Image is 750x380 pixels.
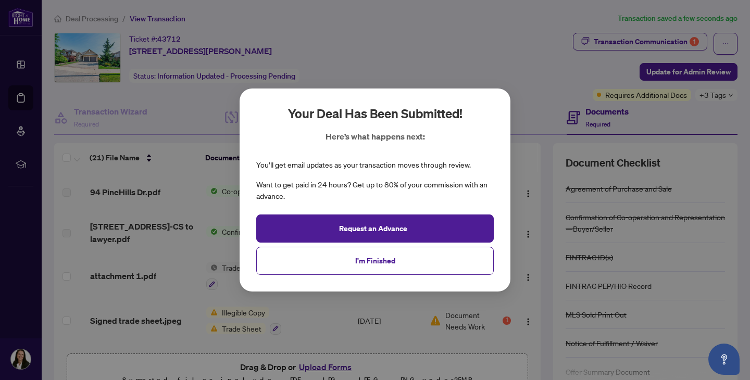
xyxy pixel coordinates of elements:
span: Request an Advance [339,220,407,237]
span: I'm Finished [355,252,395,269]
h2: Your deal has been submitted! [288,105,463,122]
p: Here’s what happens next: [326,130,425,143]
button: Open asap [708,344,740,375]
div: Want to get paid in 24 hours? Get up to 80% of your commission with an advance. [256,179,494,202]
button: I'm Finished [256,247,494,275]
div: You’ll get email updates as your transaction moves through review. [256,159,471,171]
button: Request an Advance [256,214,494,243]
